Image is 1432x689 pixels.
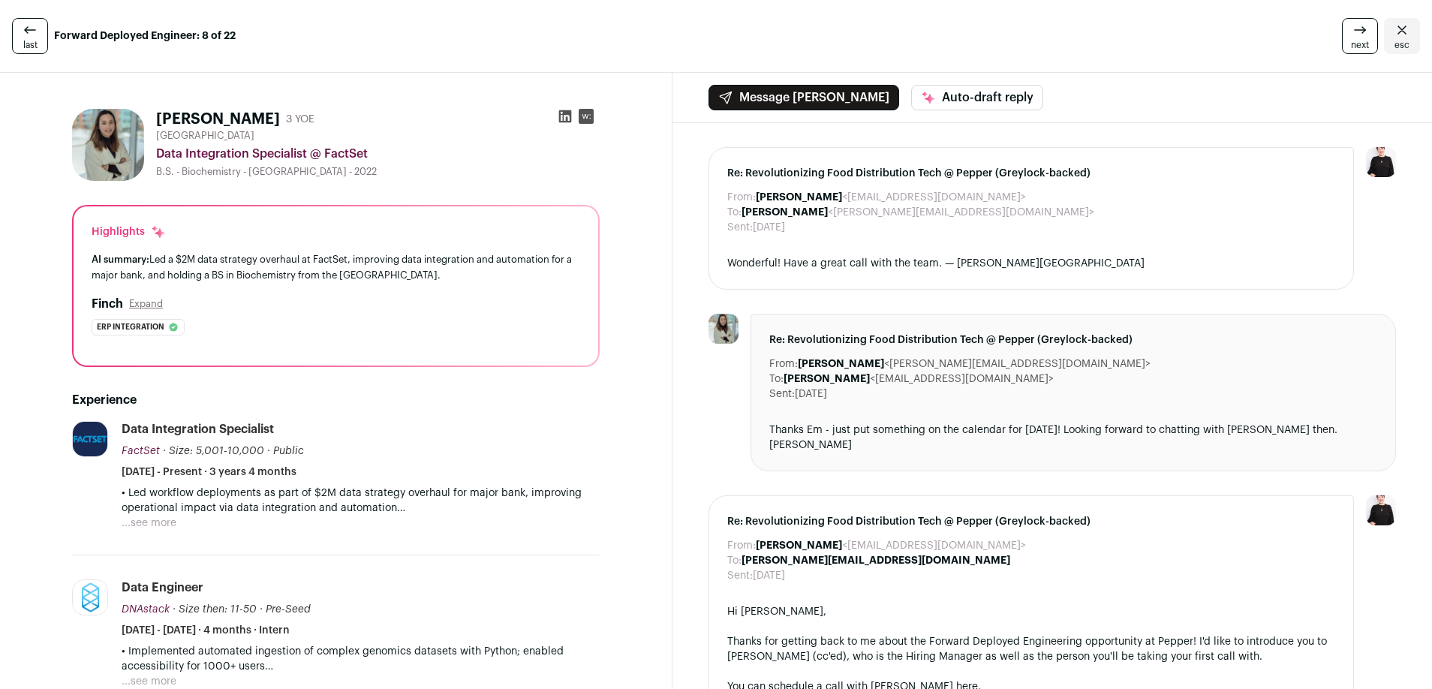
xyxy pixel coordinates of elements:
[798,357,1151,372] dd: <[PERSON_NAME][EMAIL_ADDRESS][DOMAIN_NAME]>
[742,555,1010,566] b: [PERSON_NAME][EMAIL_ADDRESS][DOMAIN_NAME]
[122,604,170,615] span: DNAstack
[122,465,296,480] span: [DATE] - Present · 3 years 4 months
[260,602,263,617] span: ·
[73,580,107,615] img: 76e3552df003fa4c96a9e28d51b2c2a6a429f0546677bf0509443b259ad8a2d0.jpg
[727,514,1335,529] span: Re: Revolutionizing Food Distribution Tech @ Pepper (Greylock-backed)
[798,359,884,369] b: [PERSON_NAME]
[92,254,149,264] span: AI summary:
[769,372,784,387] dt: To:
[784,374,870,384] b: [PERSON_NAME]
[286,112,314,127] div: 3 YOE
[122,674,176,689] button: ...see more
[708,314,739,344] img: 557b58752730dbea46bed10896fcbe694bfba21fc82b59fa20862bc6a1bc066b.jpg
[756,538,1026,553] dd: <[EMAIL_ADDRESS][DOMAIN_NAME]>
[156,166,600,178] div: B.S. - Biochemistry - [GEOGRAPHIC_DATA] - 2022
[122,421,274,438] div: Data Integration Specialist
[1394,39,1409,51] span: esc
[727,538,756,553] dt: From:
[129,298,163,310] button: Expand
[753,220,785,235] dd: [DATE]
[97,320,164,335] span: Erp integration
[742,207,828,218] b: [PERSON_NAME]
[1351,39,1369,51] span: next
[122,486,600,516] p: • Led workflow deployments as part of $2M data strategy overhaul for major bank, improving operat...
[769,357,798,372] dt: From:
[122,623,290,638] span: [DATE] - [DATE] · 4 months · Intern
[795,387,827,402] dd: [DATE]
[756,192,842,203] b: [PERSON_NAME]
[122,516,176,531] button: ...see more
[911,85,1043,110] button: Auto-draft reply
[267,444,270,459] span: ·
[727,220,753,235] dt: Sent:
[92,295,123,313] h2: Finch
[72,109,144,181] img: 557b58752730dbea46bed10896fcbe694bfba21fc82b59fa20862bc6a1bc066b.jpg
[92,251,580,283] div: Led a $2M data strategy overhaul at FactSet, improving data integration and automation for a majo...
[173,604,257,615] span: · Size then: 11-50
[784,372,1054,387] dd: <[EMAIL_ADDRESS][DOMAIN_NAME]>
[122,446,160,456] span: FactSet
[727,604,1335,619] div: Hi [PERSON_NAME],
[72,391,600,409] h2: Experience
[54,29,236,44] strong: Forward Deployed Engineer: 8 of 22
[156,109,280,130] h1: [PERSON_NAME]
[1366,147,1396,177] img: 9240684-medium_jpg
[92,224,166,239] div: Highlights
[756,540,842,551] b: [PERSON_NAME]
[1384,18,1420,54] a: Close
[12,18,48,54] a: last
[727,166,1335,181] span: Re: Revolutionizing Food Distribution Tech @ Pepper (Greylock-backed)
[727,190,756,205] dt: From:
[769,423,1377,453] div: Thanks Em - just put something on the calendar for [DATE]! Looking forward to chatting with [PERS...
[163,446,264,456] span: · Size: 5,001-10,000
[156,145,600,163] div: Data Integration Specialist @ FactSet
[727,205,742,220] dt: To:
[708,85,899,110] button: Message [PERSON_NAME]
[727,568,753,583] dt: Sent:
[769,332,1377,348] span: Re: Revolutionizing Food Distribution Tech @ Pepper (Greylock-backed)
[727,553,742,568] dt: To:
[23,39,38,51] span: last
[1366,495,1396,525] img: 9240684-medium_jpg
[727,634,1335,664] div: Thanks for getting back to me about the Forward Deployed Engineering opportunity at Pepper! I'd l...
[156,130,254,142] span: [GEOGRAPHIC_DATA]
[73,422,107,456] img: 3e34b5786984f36ab93bbc4c509cc4e56c4beb1dbe4dda8d090fc5f966a505a5.jpg
[1342,18,1378,54] a: next
[727,256,1335,271] div: Wonderful! Have a great call with the team. — [PERSON_NAME][GEOGRAPHIC_DATA]
[756,190,1026,205] dd: <[EMAIL_ADDRESS][DOMAIN_NAME]>
[273,446,304,456] span: Public
[753,568,785,583] dd: [DATE]
[122,579,203,596] div: Data Engineer
[122,644,600,674] p: • Implemented automated ingestion of complex genomics datasets with Python; enabled accessibility...
[769,387,795,402] dt: Sent:
[266,604,311,615] span: Pre-Seed
[742,205,1094,220] dd: <[PERSON_NAME][EMAIL_ADDRESS][DOMAIN_NAME]>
